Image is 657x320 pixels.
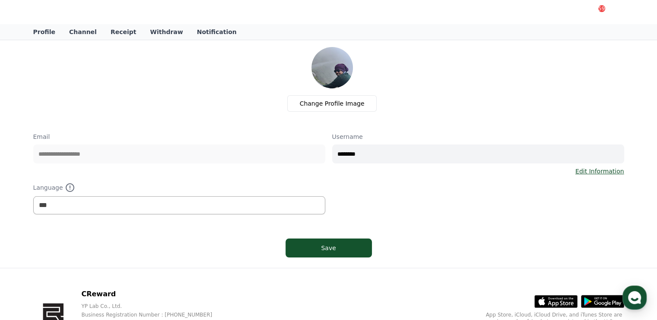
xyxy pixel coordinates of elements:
[72,262,97,269] span: Messages
[62,24,104,40] a: Channel
[47,5,98,19] span: CReward
[303,244,355,252] div: Save
[57,248,111,270] a: Messages
[33,132,325,141] p: Email
[104,24,143,40] a: Receipt
[81,303,226,310] p: YP Lab Co., Ltd.
[311,47,353,88] img: profile_image
[143,24,190,40] a: Withdraw
[287,95,377,112] label: Change Profile Image
[33,5,98,19] a: CReward
[332,132,624,141] p: Username
[111,248,166,270] a: Settings
[593,7,603,17] a: 59
[33,182,325,193] p: Language
[190,24,244,40] a: Notification
[3,248,57,270] a: Home
[81,289,226,299] p: CReward
[22,261,37,268] span: Home
[575,167,624,176] a: Edit Information
[81,311,226,318] p: Business Registration Number : [PHONE_NUMBER]
[128,261,149,268] span: Settings
[598,5,605,12] div: 59
[286,238,372,257] button: Save
[26,24,62,40] a: Profile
